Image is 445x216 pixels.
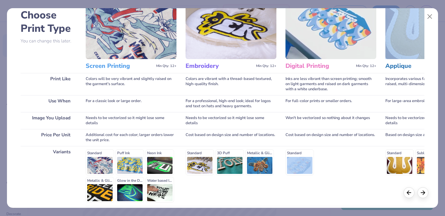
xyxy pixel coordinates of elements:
[356,64,376,68] span: Min Qty: 12+
[21,73,77,95] div: Print Like
[285,112,376,129] div: Won't be vectorized so nothing about it changes
[86,129,176,146] div: Additional cost for each color; larger orders lower the unit price.
[186,112,276,129] div: Needs to be vectorized so it might lose some details
[21,129,77,146] div: Price Per Unit
[86,95,176,112] div: For a classic look or large order.
[186,129,276,146] div: Cost based on design size and number of locations.
[285,129,376,146] div: Cost based on design size and number of locations.
[424,11,436,22] button: Close
[21,38,77,44] p: You can change this later.
[285,95,376,112] div: For full-color prints or smaller orders.
[21,112,77,129] div: Image You Upload
[86,73,176,95] div: Colors will be very vibrant and slightly raised on the garment's surface.
[186,95,276,112] div: For a professional, high-end look; ideal for logos and text on hats and heavy garments.
[156,64,176,68] span: Min Qty: 12+
[21,95,77,112] div: Use When
[186,73,276,95] div: Colors are vibrant with a thread-based textured, high-quality finish.
[21,146,77,206] div: Variants
[86,62,154,70] h3: Screen Printing
[21,8,77,35] h2: Choose Print Type
[186,62,254,70] h3: Embroidery
[256,64,276,68] span: Min Qty: 12+
[86,112,176,129] div: Needs to be vectorized so it might lose some details
[285,73,376,95] div: Inks are less vibrant than screen printing; smooth on light garments and raised on dark garments ...
[285,62,354,70] h3: Digital Printing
